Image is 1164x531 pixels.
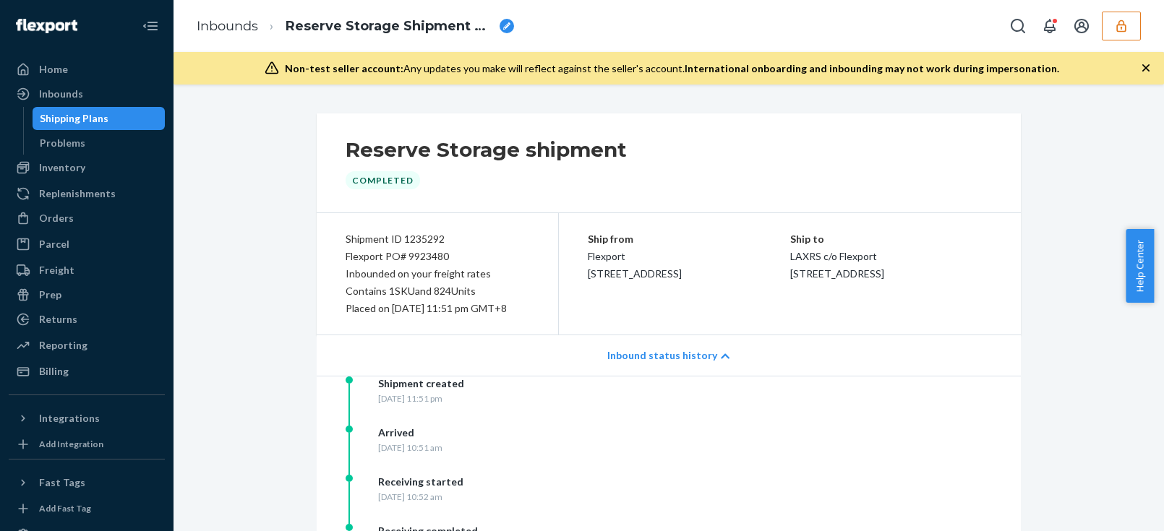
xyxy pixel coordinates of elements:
a: Shipping Plans [33,107,166,130]
div: Home [39,62,68,77]
div: Shipping Plans [40,111,108,126]
span: Reserve Storage Shipment STI14099140e4 [286,17,494,36]
p: Ship to [790,230,993,248]
a: Replenishments [9,182,165,205]
a: Inbounds [197,18,258,34]
div: Contains 1 SKU and 824 Units [346,282,529,300]
div: Fast Tags [39,475,85,490]
div: Integrations [39,411,100,426]
div: Flexport PO# 9923480 [346,248,529,265]
a: Freight [9,259,165,282]
div: [DATE] 11:51 pm [378,392,464,405]
div: Parcel [39,237,69,251]
p: Ship from [588,230,790,248]
button: Open notifications [1035,12,1064,40]
div: Any updates you make will reflect against the seller's account. [285,61,1059,76]
a: Problems [33,131,166,155]
div: Replenishments [39,186,116,201]
ol: breadcrumbs [185,5,526,48]
a: Home [9,58,165,81]
div: Inbounded on your freight rates [346,265,529,282]
div: Inventory [39,160,85,175]
p: Inbound status history [607,348,717,363]
span: [STREET_ADDRESS] [790,267,884,280]
a: Returns [9,308,165,331]
a: Parcel [9,233,165,256]
div: Shipment ID 1235292 [346,230,529,248]
div: Reporting [39,338,87,353]
h2: Reserve Storage shipment [346,137,627,163]
button: Integrations [9,407,165,430]
a: Inbounds [9,82,165,105]
div: [DATE] 10:52 am [378,491,463,503]
a: Billing [9,360,165,383]
button: Open account menu [1067,12,1096,40]
div: Freight [39,263,74,277]
button: Help Center [1126,229,1154,303]
button: Fast Tags [9,471,165,494]
div: Inbounds [39,87,83,101]
div: Receiving started [378,475,463,489]
div: Billing [39,364,69,379]
a: Prep [9,283,165,306]
div: Add Integration [39,438,103,450]
div: Returns [39,312,77,327]
div: [DATE] 10:51 am [378,441,442,454]
a: Orders [9,207,165,230]
div: Placed on [DATE] 11:51 pm GMT+8 [346,300,529,317]
a: Add Fast Tag [9,500,165,517]
div: Completed [346,171,420,189]
a: Inventory [9,156,165,179]
a: Add Integration [9,436,165,453]
span: Non-test seller account: [285,62,403,74]
button: Close Navigation [136,12,165,40]
div: Arrived [378,426,442,440]
div: Add Fast Tag [39,502,91,514]
span: Flexport [STREET_ADDRESS] [588,250,682,280]
div: Problems [40,136,85,150]
div: Prep [39,288,61,302]
a: Reporting [9,334,165,357]
iframe: Opens a widget where you can chat to one of our agents [1072,488,1150,524]
div: Shipment created [378,376,464,391]
img: Flexport logo [16,19,77,33]
span: International onboarding and inbounding may not work during impersonation. [685,62,1059,74]
button: Open Search Box [1003,12,1032,40]
p: LAXRS c/o Flexport [790,248,993,265]
div: Orders [39,211,74,225]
